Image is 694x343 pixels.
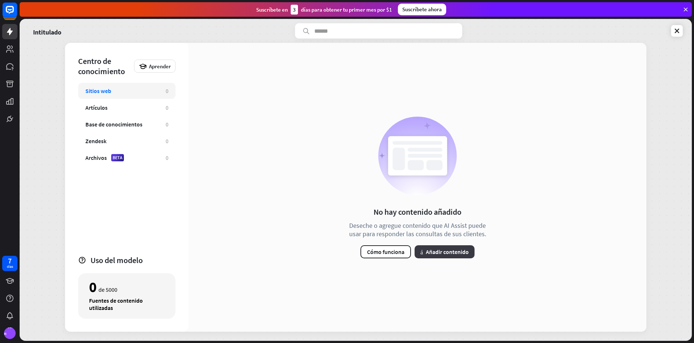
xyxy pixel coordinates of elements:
[166,138,168,145] font: 0
[8,256,12,265] font: 7
[426,248,469,255] font: Añadir contenido
[89,278,97,296] font: 0
[33,28,61,36] font: Intitulado
[349,221,486,238] font: Deseche o agregue contenido que AI Assist puede usar para responder las consultas de sus clientes.
[113,155,122,160] font: BETA
[85,137,106,145] font: Zendesk
[85,87,111,94] font: Sitios web
[2,256,17,271] a: 7 días
[149,63,171,70] font: Aprender
[293,6,296,13] font: 3
[166,88,168,94] font: 0
[78,56,125,76] font: Centro de conocimiento
[415,245,475,258] button: másAñadir contenido
[85,154,107,161] font: Archivos
[90,255,143,265] font: Uso del modelo
[166,121,168,128] font: 0
[98,286,117,293] font: de 5000
[6,3,28,25] button: Abrir el widget de chat LiveChat
[85,121,142,128] font: Base de conocimientos
[166,104,168,111] font: 0
[301,6,392,13] font: días para obtener tu primer mes por $1
[374,207,461,217] font: No hay contenido añadido
[367,248,404,255] font: Cómo funciona
[7,264,13,269] font: días
[166,154,168,161] font: 0
[420,249,423,255] font: más
[33,23,61,39] a: Intitulado
[85,104,108,111] font: Artículos
[89,297,143,311] font: Fuentes de contenido utilizadas
[360,245,411,258] button: Cómo funciona
[402,6,442,13] font: Suscríbete ahora
[256,6,288,13] font: Suscríbete en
